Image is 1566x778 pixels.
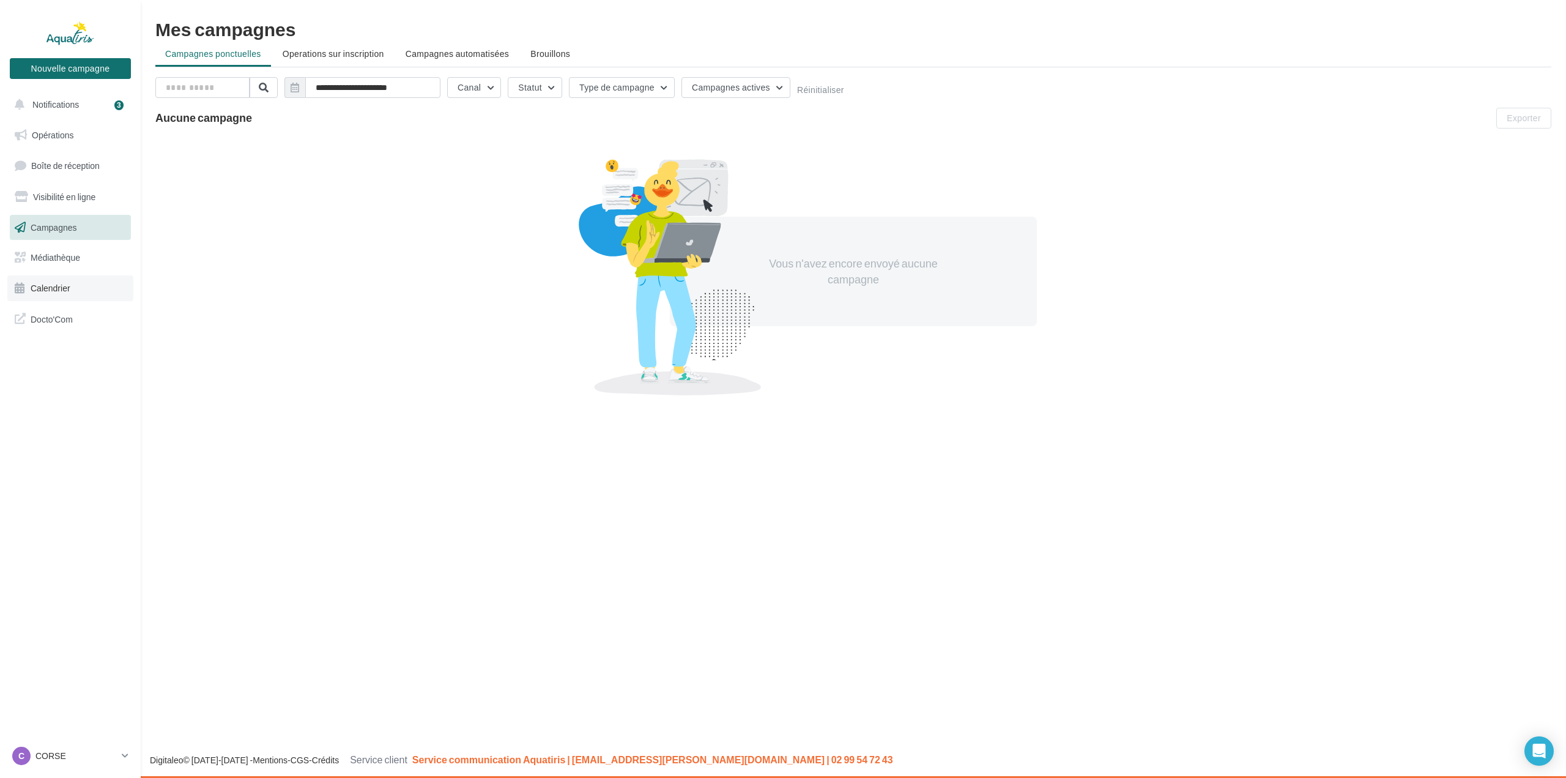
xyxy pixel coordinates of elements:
[32,130,73,140] span: Opérations
[1496,108,1551,129] button: Exporter
[33,192,95,202] span: Visibilité en ligne
[155,111,252,124] span: Aucune campagne
[797,85,844,95] button: Réinitialiser
[7,306,133,332] a: Docto'Com
[150,755,183,765] a: Digitaleo
[35,750,117,762] p: CORSE
[412,754,893,765] span: Service communication Aquatiris | [EMAIL_ADDRESS][PERSON_NAME][DOMAIN_NAME] | 02 99 54 72 43
[7,122,133,148] a: Opérations
[32,99,79,110] span: Notifications
[283,48,384,59] span: Operations sur inscription
[10,744,131,768] a: C CORSE
[7,275,133,301] a: Calendrier
[31,160,100,171] span: Boîte de réception
[155,20,1551,38] div: Mes campagnes
[291,755,309,765] a: CGS
[7,215,133,241] a: Campagnes
[1524,736,1554,766] div: Open Intercom Messenger
[253,755,288,765] a: Mentions
[7,245,133,271] a: Médiathèque
[569,77,675,98] button: Type de campagne
[692,82,770,92] span: Campagnes actives
[114,100,124,110] div: 3
[7,92,128,118] button: Notifications 3
[31,283,70,293] span: Calendrier
[150,755,893,765] span: © [DATE]-[DATE] - - -
[406,48,509,59] span: Campagnes automatisées
[18,750,24,762] span: C
[350,754,407,765] span: Service client
[31,252,80,263] span: Médiathèque
[748,256,959,287] div: Vous n'avez encore envoyé aucune campagne
[10,58,131,79] button: Nouvelle campagne
[7,152,133,179] a: Boîte de réception
[31,222,77,232] span: Campagnes
[312,755,339,765] a: Crédits
[7,184,133,210] a: Visibilité en ligne
[508,77,562,98] button: Statut
[447,77,501,98] button: Canal
[31,311,73,327] span: Docto'Com
[530,48,570,59] span: Brouillons
[681,77,790,98] button: Campagnes actives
